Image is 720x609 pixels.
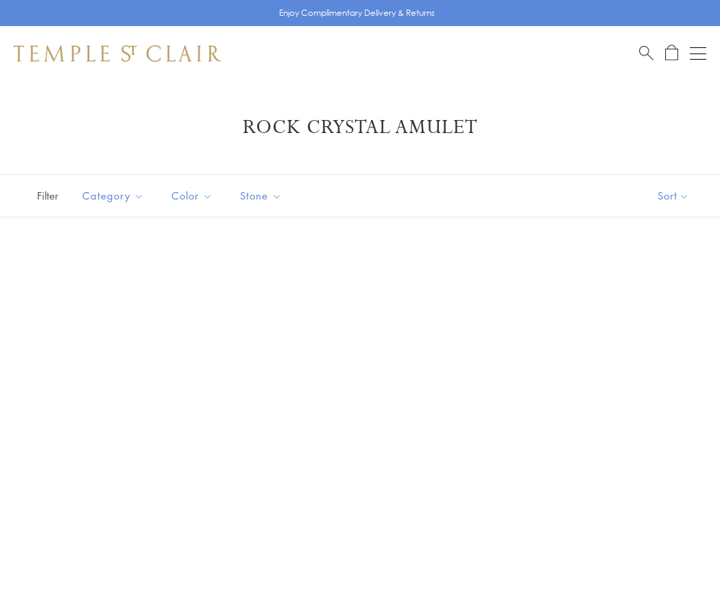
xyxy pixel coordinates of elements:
[279,6,435,20] p: Enjoy Complimentary Delivery & Returns
[230,180,292,211] button: Stone
[34,115,686,140] h1: Rock Crystal Amulet
[639,45,653,62] a: Search
[75,187,154,204] span: Category
[627,175,720,217] button: Show sort by
[165,187,223,204] span: Color
[690,45,706,62] button: Open navigation
[161,180,223,211] button: Color
[665,45,678,62] a: Open Shopping Bag
[72,180,154,211] button: Category
[14,45,221,62] img: Temple St. Clair
[233,187,292,204] span: Stone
